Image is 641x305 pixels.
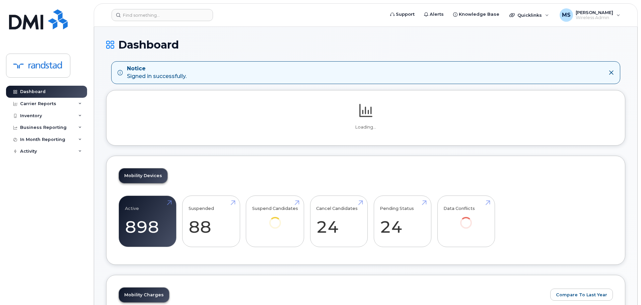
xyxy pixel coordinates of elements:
[252,199,298,238] a: Suspend Candidates
[380,199,425,243] a: Pending Status 24
[106,39,625,51] h1: Dashboard
[119,288,169,302] a: Mobility Charges
[125,199,170,243] a: Active 898
[127,65,187,73] strong: Notice
[556,292,607,298] span: Compare To Last Year
[443,199,489,238] a: Data Conflicts
[550,289,613,301] button: Compare To Last Year
[119,124,613,130] p: Loading...
[127,65,187,80] div: Signed in successfully.
[189,199,234,243] a: Suspended 88
[119,168,167,183] a: Mobility Devices
[316,199,361,243] a: Cancel Candidates 24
